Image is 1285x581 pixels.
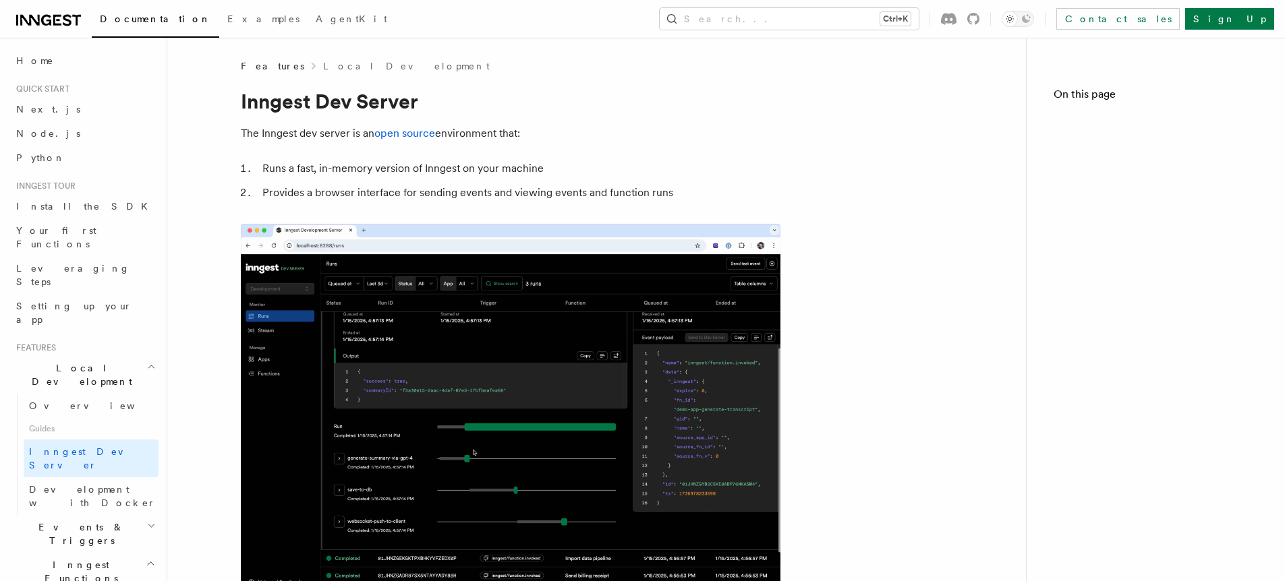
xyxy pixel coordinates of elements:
[11,146,159,170] a: Python
[16,301,132,325] span: Setting up your app
[11,181,76,191] span: Inngest tour
[11,194,159,218] a: Install the SDK
[11,361,147,388] span: Local Development
[1054,86,1258,108] h4: On this page
[241,89,780,113] h1: Inngest Dev Server
[24,394,159,418] a: Overview
[11,515,159,553] button: Events & Triggers
[258,183,780,202] li: Provides a browser interface for sending events and viewing events and function runs
[227,13,299,24] span: Examples
[16,263,130,287] span: Leveraging Steps
[24,439,159,477] a: Inngest Dev Server
[29,400,168,411] span: Overview
[16,128,80,139] span: Node.js
[16,54,54,67] span: Home
[24,418,159,439] span: Guides
[316,13,387,24] span: AgentKit
[11,356,159,394] button: Local Development
[16,225,96,249] span: Your first Functions
[241,59,304,73] span: Features
[1185,8,1274,30] a: Sign Up
[374,127,435,140] a: open source
[219,4,308,36] a: Examples
[11,256,159,294] a: Leveraging Steps
[100,13,211,24] span: Documentation
[16,104,80,115] span: Next.js
[16,201,156,212] span: Install the SDK
[11,97,159,121] a: Next.js
[11,218,159,256] a: Your first Functions
[11,49,159,73] a: Home
[308,4,395,36] a: AgentKit
[11,121,159,146] a: Node.js
[1056,8,1180,30] a: Contact sales
[11,394,159,515] div: Local Development
[880,12,911,26] kbd: Ctrl+K
[323,59,490,73] a: Local Development
[660,8,919,30] button: Search...Ctrl+K
[241,124,780,143] p: The Inngest dev server is an environment that:
[258,159,780,178] li: Runs a fast, in-memory version of Inngest on your machine
[11,294,159,332] a: Setting up your app
[29,484,156,508] span: Development with Docker
[92,4,219,38] a: Documentation
[1002,11,1034,27] button: Toggle dark mode
[29,446,144,470] span: Inngest Dev Server
[11,520,147,547] span: Events & Triggers
[16,152,65,163] span: Python
[24,477,159,515] a: Development with Docker
[11,84,69,94] span: Quick start
[11,342,56,353] span: Features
